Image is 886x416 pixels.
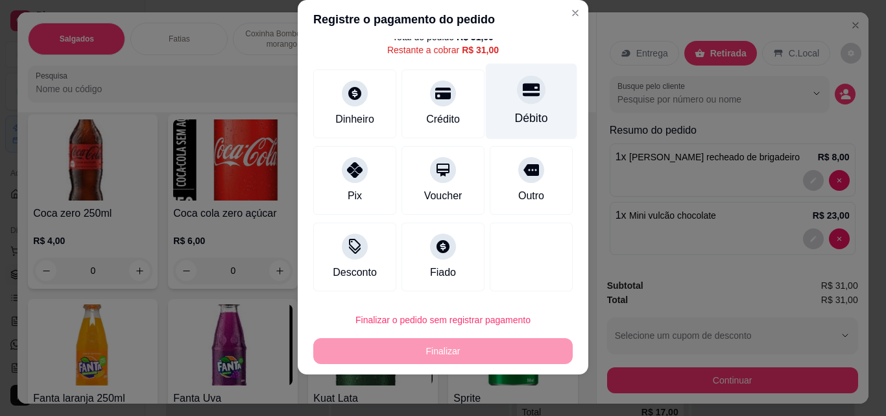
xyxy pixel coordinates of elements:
[565,3,586,23] button: Close
[335,112,374,127] div: Dinheiro
[424,188,462,204] div: Voucher
[348,188,362,204] div: Pix
[430,265,456,280] div: Fiado
[518,188,544,204] div: Outro
[387,43,499,56] div: Restante a cobrar
[333,265,377,280] div: Desconto
[462,43,499,56] div: R$ 31,00
[313,307,573,333] button: Finalizar o pedido sem registrar pagamento
[426,112,460,127] div: Crédito
[515,110,548,127] div: Débito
